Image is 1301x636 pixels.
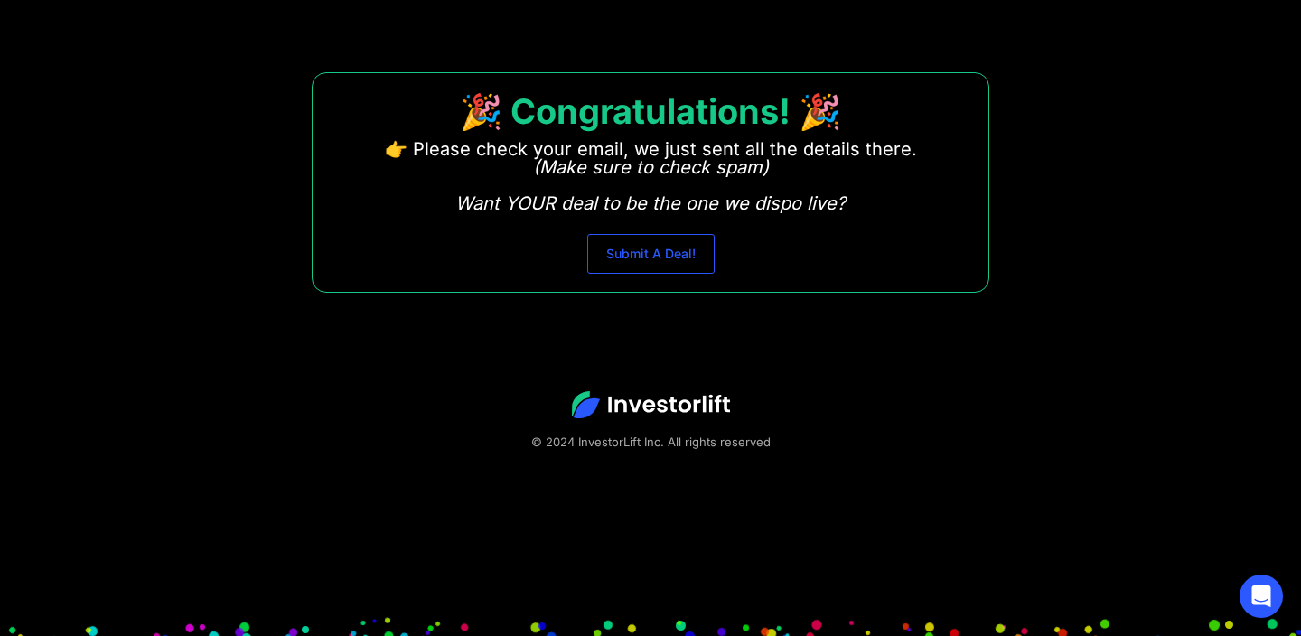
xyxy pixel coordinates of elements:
div: © 2024 InvestorLift Inc. All rights reserved [63,433,1238,451]
p: 👉 Please check your email, we just sent all the details there. ‍ [385,140,917,212]
strong: 🎉 Congratulations! 🎉 [460,90,841,132]
a: Submit A Deal! [587,234,715,274]
em: (Make sure to check spam) Want YOUR deal to be the one we dispo live? [455,156,846,214]
div: Open Intercom Messenger [1240,575,1283,618]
